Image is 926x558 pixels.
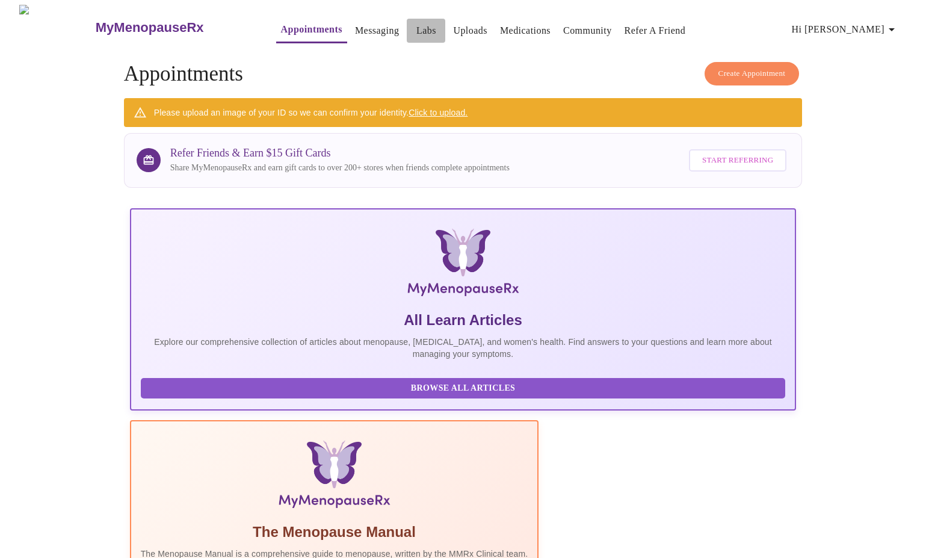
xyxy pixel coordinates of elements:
[141,311,786,330] h5: All Learn Articles
[558,19,617,43] button: Community
[495,19,555,43] button: Medications
[153,381,774,396] span: Browse All Articles
[500,22,551,39] a: Medications
[170,147,510,160] h3: Refer Friends & Earn $15 Gift Cards
[625,22,686,39] a: Refer a Friend
[702,153,773,167] span: Start Referring
[448,19,492,43] button: Uploads
[170,162,510,174] p: Share MyMenopauseRx and earn gift cards to over 200+ stores when friends complete appointments
[407,19,445,43] button: Labs
[409,108,468,117] a: Click to upload.
[787,17,904,42] button: Hi [PERSON_NAME]
[689,149,786,172] button: Start Referring
[705,62,800,85] button: Create Appointment
[19,5,94,50] img: MyMenopauseRx Logo
[276,17,347,43] button: Appointments
[154,102,468,123] div: Please upload an image of your ID so we can confirm your identity.
[792,21,899,38] span: Hi [PERSON_NAME]
[718,67,786,81] span: Create Appointment
[141,336,786,360] p: Explore our comprehensive collection of articles about menopause, [MEDICAL_DATA], and women's hea...
[416,22,436,39] a: Labs
[686,143,789,178] a: Start Referring
[96,20,204,36] h3: MyMenopauseRx
[620,19,691,43] button: Refer a Friend
[124,62,803,86] h4: Appointments
[94,7,252,49] a: MyMenopauseRx
[141,522,528,542] h5: The Menopause Manual
[350,19,404,43] button: Messaging
[281,21,342,38] a: Appointments
[241,229,685,301] img: MyMenopauseRx Logo
[453,22,487,39] a: Uploads
[202,441,466,513] img: Menopause Manual
[141,378,786,399] button: Browse All Articles
[563,22,612,39] a: Community
[355,22,399,39] a: Messaging
[141,382,789,392] a: Browse All Articles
